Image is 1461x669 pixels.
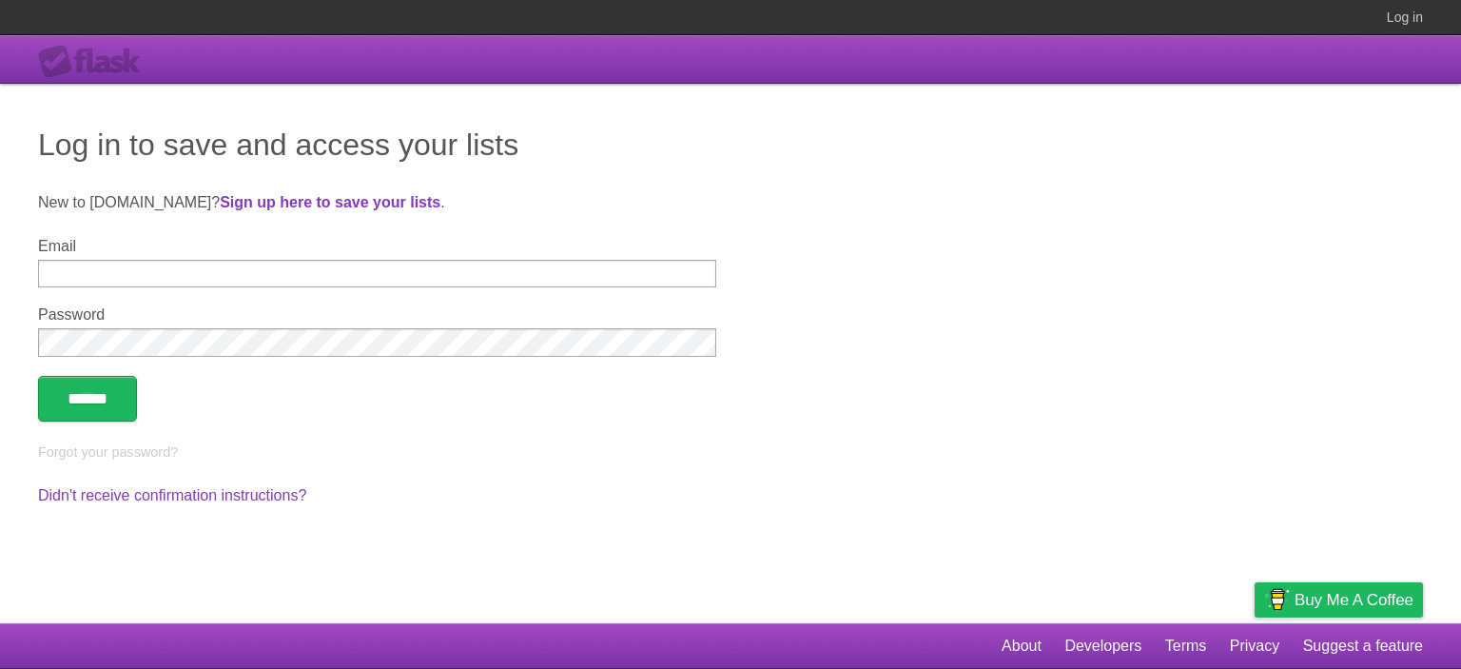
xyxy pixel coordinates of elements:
[38,238,716,255] label: Email
[38,444,178,460] a: Forgot your password?
[38,122,1423,167] h1: Log in to save and access your lists
[1264,583,1290,616] img: Buy me a coffee
[1255,582,1423,618] a: Buy me a coffee
[1303,628,1423,664] a: Suggest a feature
[38,191,1423,214] p: New to [DOMAIN_NAME]? .
[38,487,306,503] a: Didn't receive confirmation instructions?
[1295,583,1413,617] span: Buy me a coffee
[38,45,152,79] div: Flask
[1002,628,1042,664] a: About
[1165,628,1207,664] a: Terms
[38,306,716,324] label: Password
[1064,628,1141,664] a: Developers
[220,194,440,210] a: Sign up here to save your lists
[1230,628,1279,664] a: Privacy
